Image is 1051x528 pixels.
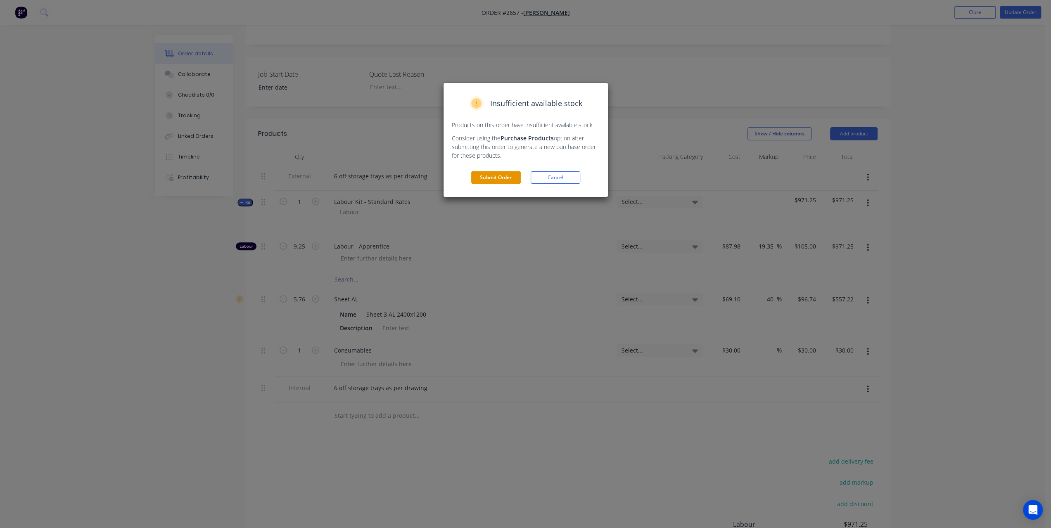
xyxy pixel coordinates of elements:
[452,121,600,129] p: Products on this order have insufficient available stock.
[501,134,554,142] strong: Purchase Products
[531,171,580,184] button: Cancel
[471,171,521,184] button: Submit Order
[452,134,600,160] p: Consider using the option after submitting this order to generate a new purchase order for these ...
[490,98,582,109] span: Insufficient available stock
[1023,500,1043,520] div: Open Intercom Messenger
